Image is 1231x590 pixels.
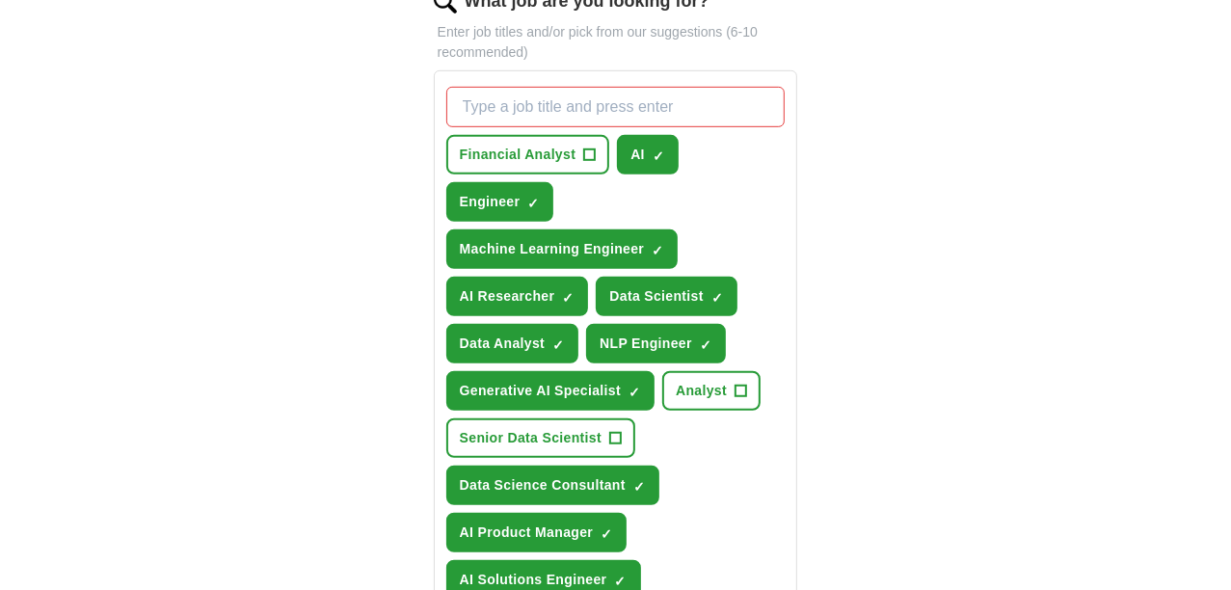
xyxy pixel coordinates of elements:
[653,148,664,164] span: ✓
[446,418,635,458] button: Senior Data Scientist
[446,182,554,222] button: Engineer✓
[600,334,692,354] span: NLP Engineer
[446,466,659,505] button: Data Science Consultant✓
[460,428,602,448] span: Senior Data Scientist
[446,135,610,174] button: Financial Analyst
[617,135,679,174] button: AI✓
[460,570,607,590] span: AI Solutions Engineer
[460,334,546,354] span: Data Analyst
[700,337,711,353] span: ✓
[676,381,727,401] span: Analyst
[629,385,640,400] span: ✓
[562,290,574,306] span: ✓
[434,22,798,63] p: Enter job titles and/or pick from our suggestions (6-10 recommended)
[446,229,679,269] button: Machine Learning Engineer✓
[630,145,645,165] span: AI
[601,526,612,542] span: ✓
[460,523,594,543] span: AI Product Manager
[460,286,555,307] span: AI Researcher
[460,475,626,496] span: Data Science Consultant
[446,513,628,552] button: AI Product Manager✓
[460,239,645,259] span: Machine Learning Engineer
[446,277,589,316] button: AI Researcher✓
[552,337,564,353] span: ✓
[527,196,539,211] span: ✓
[460,381,621,401] span: Generative AI Specialist
[460,192,521,212] span: Engineer
[446,87,786,127] input: Type a job title and press enter
[662,371,761,411] button: Analyst
[609,286,704,307] span: Data Scientist
[633,479,645,495] span: ✓
[615,574,627,589] span: ✓
[711,290,723,306] span: ✓
[586,324,726,363] button: NLP Engineer✓
[460,145,576,165] span: Financial Analyst
[652,243,663,258] span: ✓
[596,277,737,316] button: Data Scientist✓
[446,371,655,411] button: Generative AI Specialist✓
[446,324,579,363] button: Data Analyst✓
